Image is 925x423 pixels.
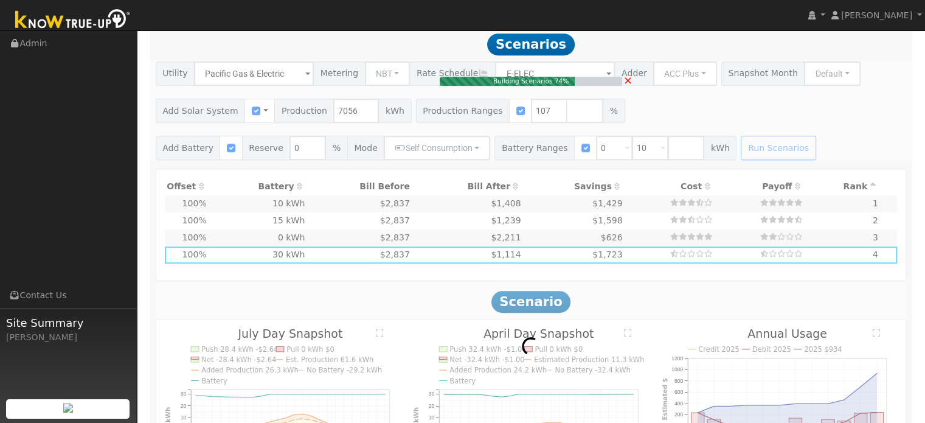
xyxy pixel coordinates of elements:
[440,77,622,86] div: Building Scenarios 74%
[841,10,912,20] span: [PERSON_NAME]
[623,74,632,86] span: ×
[9,7,137,34] img: Know True-Up
[63,403,73,413] img: retrieve
[623,72,632,88] a: Cancel
[487,33,574,55] span: Scenarios
[6,315,130,331] span: Site Summary
[6,331,130,344] div: [PERSON_NAME]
